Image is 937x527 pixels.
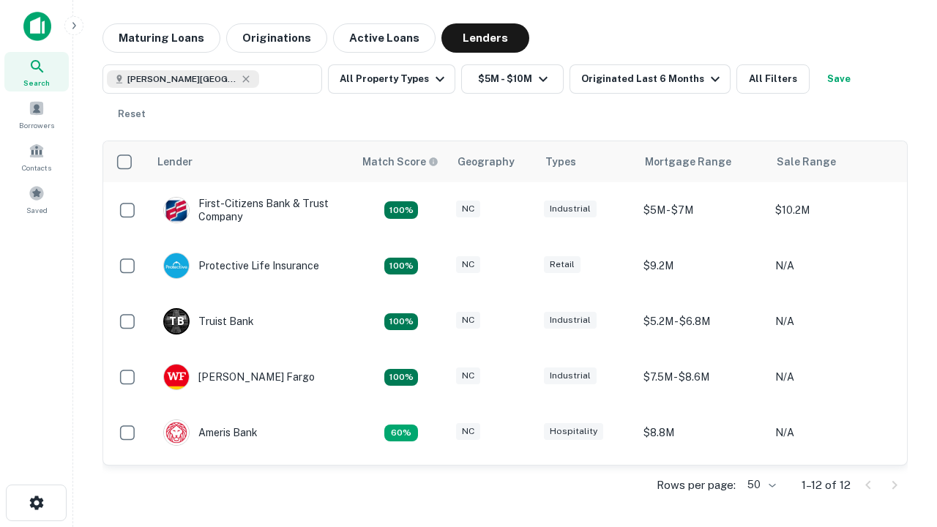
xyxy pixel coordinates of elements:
[636,349,768,405] td: $7.5M - $8.6M
[456,367,480,384] div: NC
[456,201,480,217] div: NC
[362,154,436,170] h6: Match Score
[768,141,900,182] th: Sale Range
[23,77,50,89] span: Search
[544,423,603,440] div: Hospitality
[163,253,319,279] div: Protective Life Insurance
[384,201,418,219] div: Matching Properties: 2, hasApolloMatch: undefined
[768,238,900,294] td: N/A
[645,153,731,171] div: Mortgage Range
[768,460,900,516] td: N/A
[461,64,564,94] button: $5M - $10M
[328,64,455,94] button: All Property Types
[333,23,436,53] button: Active Loans
[22,162,51,173] span: Contacts
[4,137,69,176] a: Contacts
[102,23,220,53] button: Maturing Loans
[163,419,258,446] div: Ameris Bank
[127,72,237,86] span: [PERSON_NAME][GEOGRAPHIC_DATA], [GEOGRAPHIC_DATA]
[149,141,354,182] th: Lender
[362,154,438,170] div: Capitalize uses an advanced AI algorithm to match your search with the best lender. The match sco...
[636,141,768,182] th: Mortgage Range
[736,64,810,94] button: All Filters
[815,64,862,94] button: Save your search to get updates of matches that match your search criteria.
[164,198,189,223] img: picture
[544,256,581,273] div: Retail
[864,363,937,433] iframe: Chat Widget
[163,364,315,390] div: [PERSON_NAME] Fargo
[226,23,327,53] button: Originations
[768,294,900,349] td: N/A
[163,308,254,334] div: Truist Bank
[544,312,597,329] div: Industrial
[636,182,768,238] td: $5M - $7M
[802,476,851,494] p: 1–12 of 12
[164,253,189,278] img: picture
[544,367,597,384] div: Industrial
[742,474,778,496] div: 50
[768,349,900,405] td: N/A
[4,179,69,219] a: Saved
[354,141,449,182] th: Capitalize uses an advanced AI algorithm to match your search with the best lender. The match sco...
[456,256,480,273] div: NC
[384,313,418,331] div: Matching Properties: 3, hasApolloMatch: undefined
[449,141,537,182] th: Geography
[636,238,768,294] td: $9.2M
[164,420,189,445] img: picture
[458,153,515,171] div: Geography
[777,153,836,171] div: Sale Range
[636,294,768,349] td: $5.2M - $6.8M
[537,141,636,182] th: Types
[169,314,184,329] p: T B
[23,12,51,41] img: capitalize-icon.png
[26,204,48,216] span: Saved
[657,476,736,494] p: Rows per page:
[384,425,418,442] div: Matching Properties: 1, hasApolloMatch: undefined
[768,182,900,238] td: $10.2M
[164,365,189,389] img: picture
[570,64,731,94] button: Originated Last 6 Months
[163,197,339,223] div: First-citizens Bank & Trust Company
[108,100,155,129] button: Reset
[545,153,576,171] div: Types
[636,405,768,460] td: $8.8M
[384,258,418,275] div: Matching Properties: 2, hasApolloMatch: undefined
[456,312,480,329] div: NC
[544,201,597,217] div: Industrial
[636,460,768,516] td: $9.2M
[19,119,54,131] span: Borrowers
[456,423,480,440] div: NC
[581,70,724,88] div: Originated Last 6 Months
[4,94,69,134] a: Borrowers
[4,52,69,91] a: Search
[384,369,418,386] div: Matching Properties: 2, hasApolloMatch: undefined
[157,153,193,171] div: Lender
[441,23,529,53] button: Lenders
[768,405,900,460] td: N/A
